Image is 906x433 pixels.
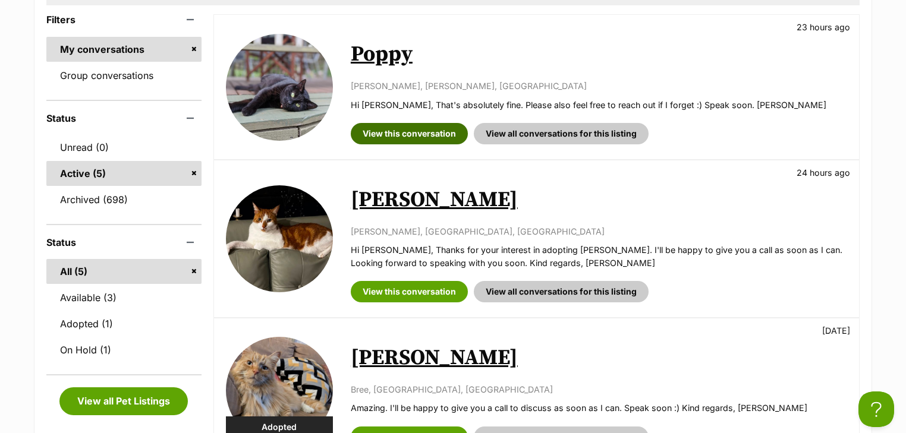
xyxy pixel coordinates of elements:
[351,80,847,92] p: [PERSON_NAME], [PERSON_NAME], [GEOGRAPHIC_DATA]
[351,225,847,238] p: [PERSON_NAME], [GEOGRAPHIC_DATA], [GEOGRAPHIC_DATA]
[351,402,847,414] p: Amazing. I'll be happy to give you a call to discuss as soon as I can. Speak soon :) Kind regards...
[351,383,847,396] p: Bree, [GEOGRAPHIC_DATA], [GEOGRAPHIC_DATA]
[46,113,202,124] header: Status
[797,21,850,33] p: 23 hours ago
[46,237,202,248] header: Status
[351,281,468,302] a: View this conversation
[46,161,202,186] a: Active (5)
[46,285,202,310] a: Available (3)
[797,166,850,179] p: 24 hours ago
[351,99,847,111] p: Hi [PERSON_NAME], That's absolutely fine. Please also feel free to reach out if I forget :) Speak...
[226,34,333,141] img: Poppy
[46,337,202,362] a: On Hold (1)
[46,37,202,62] a: My conversations
[46,259,202,284] a: All (5)
[46,135,202,160] a: Unread (0)
[858,391,894,427] iframe: Help Scout Beacon - Open
[351,123,468,144] a: View this conversation
[351,187,518,213] a: [PERSON_NAME]
[46,311,202,336] a: Adopted (1)
[46,14,202,25] header: Filters
[351,344,518,371] a: [PERSON_NAME]
[351,244,847,269] p: Hi [PERSON_NAME], Thanks for your interest in adopting [PERSON_NAME]. I'll be happy to give you a...
[351,41,413,68] a: Poppy
[822,324,850,337] p: [DATE]
[59,387,188,415] a: View all Pet Listings
[474,281,649,302] a: View all conversations for this listing
[46,187,202,212] a: Archived (698)
[46,63,202,88] a: Group conversations
[474,123,649,144] a: View all conversations for this listing
[226,185,333,292] img: Ned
